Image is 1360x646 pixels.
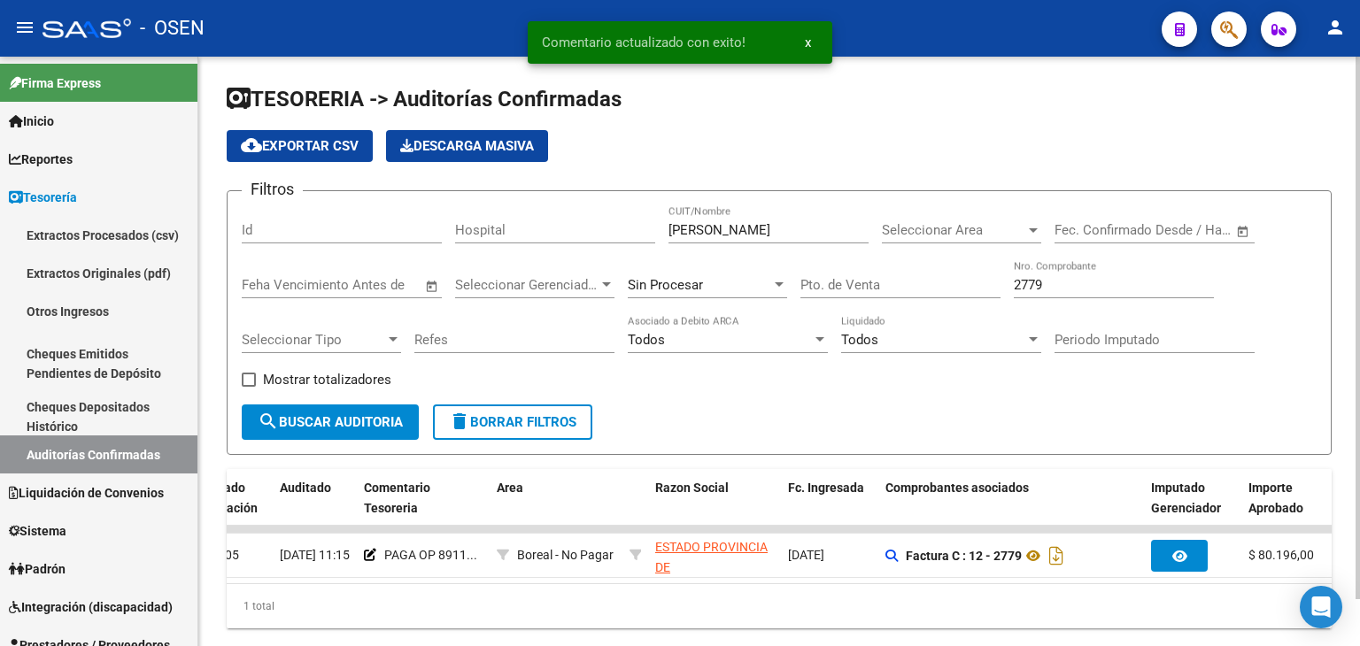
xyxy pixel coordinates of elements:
[9,188,77,207] span: Tesorería
[1325,17,1346,38] mat-icon: person
[386,130,548,162] app-download-masive: Descarga masiva de comprobantes (adjuntos)
[1300,586,1342,628] div: Open Intercom Messenger
[1233,221,1254,242] button: Open calendar
[227,584,1332,628] div: 1 total
[258,414,403,430] span: Buscar Auditoria
[490,469,622,527] datatable-header-cell: Area
[449,414,576,430] span: Borrar Filtros
[14,17,35,38] mat-icon: menu
[1142,222,1228,238] input: Fecha fin
[517,548,614,562] span: Boreal - No Pagar
[242,404,419,440] button: Buscar Auditoria
[280,548,350,562] span: [DATE] 11:15
[885,481,1029,495] span: Comprobantes asociados
[455,277,599,293] span: Seleccionar Gerenciador
[841,332,878,348] span: Todos
[655,537,774,574] div: - 30673377544
[384,548,477,562] span: PAGA OP 8911...
[628,332,665,348] span: Todos
[242,332,385,348] span: Seleccionar Tipo
[9,150,73,169] span: Reportes
[882,222,1025,238] span: Seleccionar Area
[655,540,775,614] span: ESTADO PROVINCIA DE [GEOGRAPHIC_DATA][PERSON_NAME]
[878,469,1144,527] datatable-header-cell: Comprobantes asociados
[781,469,878,527] datatable-header-cell: Fc. Ingresada
[805,35,811,50] span: x
[791,27,825,58] button: x
[9,112,54,131] span: Inicio
[1241,469,1339,527] datatable-header-cell: Importe Aprobado
[400,138,534,154] span: Descarga Masiva
[449,411,470,432] mat-icon: delete
[9,597,173,617] span: Integración (discapacidad)
[9,73,101,93] span: Firma Express
[628,277,703,293] span: Sin Procesar
[280,481,331,495] span: Auditado
[1045,542,1068,570] i: Descargar documento
[9,559,66,579] span: Padrón
[1248,548,1314,562] span: $ 80.196,00
[788,481,864,495] span: Fc. Ingresada
[1248,481,1303,515] span: Importe Aprobado
[184,469,273,527] datatable-header-cell: Imputado Liquidación
[258,411,279,432] mat-icon: search
[1151,481,1221,515] span: Imputado Gerenciador
[263,369,391,390] span: Mostrar totalizadores
[140,9,205,48] span: - OSEN
[227,130,373,162] button: Exportar CSV
[906,549,1022,563] strong: Factura C : 12 - 2779
[9,483,164,503] span: Liquidación de Convenios
[497,481,523,495] span: Area
[227,87,622,112] span: TESORERIA -> Auditorías Confirmadas
[788,548,824,562] span: [DATE]
[648,469,781,527] datatable-header-cell: Razon Social
[241,135,262,156] mat-icon: cloud_download
[386,130,548,162] button: Descarga Masiva
[357,469,490,527] datatable-header-cell: Comentario Tesoreria
[655,481,729,495] span: Razon Social
[1055,222,1126,238] input: Fecha inicio
[364,481,430,515] span: Comentario Tesoreria
[273,469,357,527] datatable-header-cell: Auditado
[241,138,359,154] span: Exportar CSV
[9,521,66,541] span: Sistema
[242,177,303,202] h3: Filtros
[542,34,746,51] span: Comentario actualizado con exito!
[433,404,592,440] button: Borrar Filtros
[422,276,443,296] button: Open calendar
[1144,469,1241,527] datatable-header-cell: Imputado Gerenciador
